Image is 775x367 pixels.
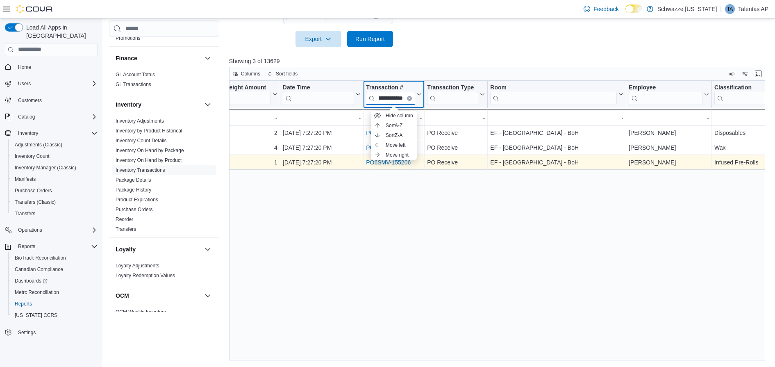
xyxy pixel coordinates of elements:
[116,128,182,134] a: Inventory by Product Historical
[2,326,101,338] button: Settings
[11,209,39,219] a: Transfers
[8,196,101,208] button: Transfers (Classic)
[116,207,153,212] a: Purchase Orders
[116,100,201,109] button: Inventory
[116,292,129,300] h3: OCM
[15,210,35,217] span: Transfers
[386,112,413,119] span: Hide column
[11,264,66,274] a: Canadian Compliance
[8,287,101,298] button: Metrc Reconciliation
[203,53,213,63] button: Finance
[116,263,159,269] a: Loyalty Adjustments
[15,225,98,235] span: Operations
[116,292,201,300] button: OCM
[11,310,61,320] a: [US_STATE] CCRS
[15,128,98,138] span: Inventory
[264,69,301,79] button: Sort fields
[490,84,617,105] div: Room
[116,35,141,41] span: Promotions
[15,96,45,105] a: Customers
[8,275,101,287] a: Dashboards
[116,217,133,222] a: Reorder
[2,61,101,73] button: Home
[116,245,201,253] button: Loyalty
[371,130,417,140] button: SortZ-A
[15,128,41,138] button: Inventory
[116,148,184,153] a: Inventory On Hand by Package
[366,84,415,105] div: Transaction # URL
[109,261,219,284] div: Loyalty
[11,151,53,161] a: Inventory Count
[15,187,52,194] span: Purchase Orders
[15,225,45,235] button: Operations
[116,54,137,62] h3: Finance
[629,84,702,91] div: Employee
[427,84,485,105] button: Transaction Type
[8,185,101,196] button: Purchase Orders
[725,4,735,14] div: Talentas AP
[18,80,31,87] span: Users
[116,81,151,88] span: GL Transactions
[116,309,166,315] span: OCM Weekly Inventory
[629,143,709,153] div: [PERSON_NAME]
[2,78,101,89] button: Users
[371,150,417,160] button: Move right
[15,327,98,337] span: Settings
[283,128,361,138] div: [DATE] 7:27:20 PM
[15,79,98,89] span: Users
[15,242,39,251] button: Reports
[11,287,62,297] a: Metrc Reconciliation
[15,176,36,182] span: Manifests
[116,272,175,279] span: Loyalty Redemption Values
[11,276,51,286] a: Dashboards
[11,253,69,263] a: BioTrack Reconciliation
[213,157,277,167] div: 1
[15,328,39,337] a: Settings
[2,94,101,106] button: Customers
[116,226,136,232] a: Transfers
[15,266,63,273] span: Canadian Compliance
[15,301,32,307] span: Reports
[629,84,709,105] button: Employee
[283,84,361,105] button: Date Time
[203,244,213,254] button: Loyalty
[116,71,155,78] span: GL Account Totals
[116,273,175,278] a: Loyalty Redemption Values
[629,84,702,105] div: Employee
[371,140,417,150] button: Move left
[295,31,341,47] button: Export
[657,4,717,14] p: Schwazze [US_STATE]
[366,113,422,123] div: -
[15,255,66,261] span: BioTrack Reconciliation
[427,84,478,105] div: Transaction Type
[213,143,277,153] div: 4
[490,84,623,105] button: Room
[11,186,98,196] span: Purchase Orders
[15,199,56,205] span: Transfers (Classic)
[11,186,55,196] a: Purchase Orders
[116,177,151,183] a: Package Details
[283,84,354,91] div: Date Time
[2,111,101,123] button: Catalog
[18,64,31,71] span: Home
[116,187,151,193] a: Package History
[15,141,62,148] span: Adjustments (Classic)
[15,112,38,122] button: Catalog
[15,312,57,319] span: [US_STATE] CCRS
[625,5,643,13] input: Dark Mode
[116,196,158,203] span: Product Expirations
[427,84,478,91] div: Transaction Type
[15,79,34,89] button: Users
[229,57,771,65] p: Showing 3 of 13629
[2,224,101,236] button: Operations
[8,162,101,173] button: Inventory Manager (Classic)
[15,278,48,284] span: Dashboards
[213,113,277,123] div: -
[11,310,98,320] span: Washington CCRS
[2,128,101,139] button: Inventory
[116,137,167,144] span: Inventory Count Details
[753,69,763,79] button: Enter fullscreen
[720,4,722,14] p: |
